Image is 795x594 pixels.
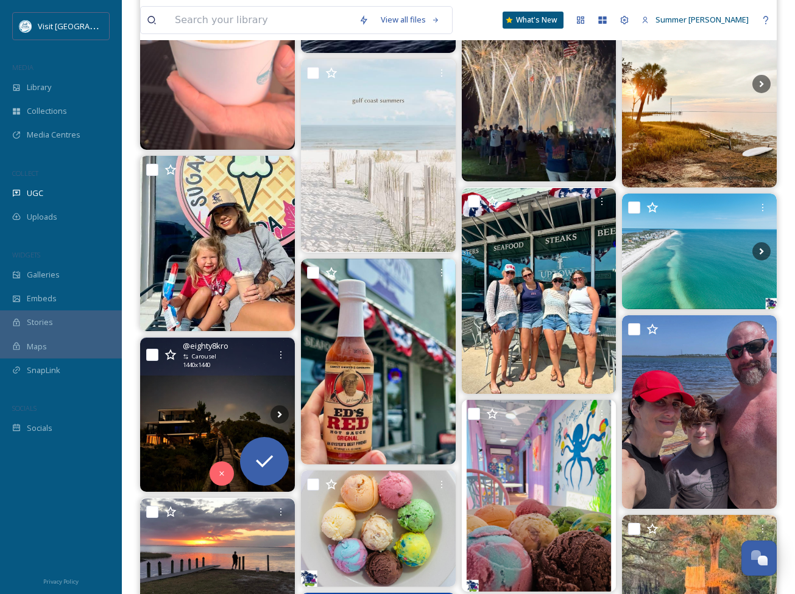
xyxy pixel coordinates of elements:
span: Carousel [192,352,216,361]
img: 503047356_18271606291279620_2372113188258618884_n.jpg [301,59,456,252]
span: Visit [GEOGRAPHIC_DATA] [38,20,132,32]
img: #florida #springbreak #familytime #forgottencoast #stjosephbay #dadlife #blakeathon #capesanblas [622,315,777,508]
span: WIDGETS [12,250,40,259]
button: Open Chat [741,540,777,576]
span: 1440 x 1440 [183,361,210,369]
span: Maps [27,341,47,352]
img: Seaweed or no seaweed—30ecsb Cape San Blas, FL is a coastal gem. #30E #30ECSB #30ELife #Love30E #... [622,194,777,309]
a: Privacy Policy [43,573,79,588]
img: 503585178_18389796304187928_7817299786144859198_n.jpg [140,156,295,331]
span: Socials [27,422,52,434]
span: UGC [27,187,43,199]
a: What's New [503,12,564,29]
span: SnapLink [27,365,60,376]
span: MEDIA [12,63,34,72]
span: Galleries [27,269,60,281]
span: Stories [27,316,53,328]
img: download%20%282%29.png [19,20,32,32]
span: Summer [PERSON_NAME] [655,14,749,25]
span: Library [27,82,51,93]
span: Media Centres [27,129,80,141]
img: Scoop, there it is. 😋 🥄 🍨 📍 30E Cape San Blas, FL #IceCream #IceCreamLover #IceCreamCone #IceCrea... [301,470,456,586]
span: COLLECT [12,169,38,178]
span: Uploads [27,211,57,223]
span: Collections [27,105,67,117]
img: Who’s up for a bowl of ice cream? 😋 📍 30ecsb Cape San Blas, FL #IceCream #IceCreamLover #IceCream... [462,400,617,592]
span: Privacy Policy [43,578,79,585]
a: View all files [375,8,446,32]
a: Summer [PERSON_NAME] [635,8,755,32]
img: 502311496_18390659377187928_2747031745692735271_n.jpg [301,259,456,464]
img: perfect lil beach escape 🫶🏼 #indianpASS [140,338,295,492]
input: Search your library [169,7,353,33]
span: @ eighty8kro [183,340,228,352]
span: SOCIALS [12,404,37,413]
span: Embeds [27,293,57,304]
img: 503449206_18390857497187928_2715034440375837886_n.jpg [462,188,617,394]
